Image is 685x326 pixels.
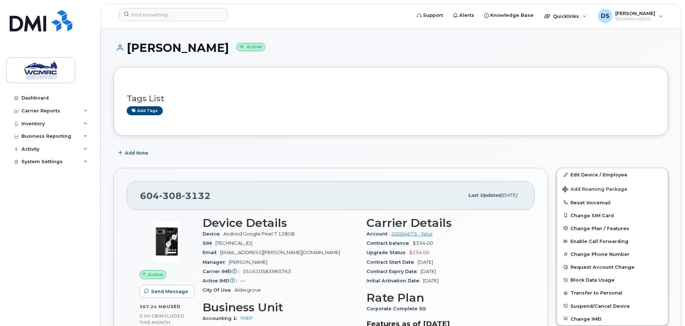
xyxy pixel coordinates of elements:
span: [DATE] [421,269,436,274]
span: Contract Expiry Date [366,269,421,274]
button: Enable Call Forwarding [557,235,668,248]
button: Reset Voicemail [557,196,668,209]
span: [EMAIL_ADDRESS][PERSON_NAME][DOMAIN_NAME] [220,250,340,255]
span: Contract Start Date [366,259,418,265]
a: 20004673 - Telus [391,231,432,237]
button: Request Account Change [557,261,668,273]
span: Add Roaming Package [563,186,627,193]
span: Contract balance [366,240,413,246]
button: Transfer to Personal [557,286,668,299]
span: Active [148,271,163,278]
a: Add tags [127,106,163,115]
span: [DATE] [418,259,433,265]
h3: Device Details [203,216,358,229]
span: Change Plan / Features [570,225,629,231]
button: Block Data Usage [557,273,668,286]
span: used [166,304,181,309]
span: 367.24 MB [140,304,166,309]
button: Change Plan / Features [557,222,668,235]
span: Carrier IMEI [203,269,243,274]
span: 3132 [182,190,211,201]
button: Change Phone Number [557,248,668,261]
span: [TECHNICAL_ID] [215,240,252,246]
span: included this month [140,313,185,325]
button: Add Roaming Package [557,181,668,196]
h3: Business Unit [203,301,358,314]
span: [PERSON_NAME] [229,259,267,265]
span: Upgrade Status [366,250,409,255]
span: Initial Activation Date [366,278,423,283]
img: image20231002-4137094-1wmdryy.jpeg [145,220,188,263]
span: Corporate Complete 50 [366,306,429,311]
span: $234.00 [409,250,429,255]
span: — [241,278,245,283]
a: TMEP [240,316,253,321]
span: Accounting 1 [203,316,240,321]
span: Email [203,250,220,255]
h3: Tags List [127,94,655,103]
span: Manager [203,259,229,265]
span: Aldergrove [234,287,261,293]
span: Add Note [125,150,148,156]
span: 351610583983763 [243,269,291,274]
span: Android Google Pixel 7 128GB [223,231,295,237]
span: Enable Call Forwarding [570,239,628,244]
span: 5.00 GB [140,313,159,318]
span: Send Message [151,288,188,295]
span: 308 [159,190,182,201]
span: $334.00 [413,240,433,246]
span: 604 [140,190,211,201]
h3: Carrier Details [366,216,522,229]
button: Send Message [140,285,194,298]
span: Last updated [468,193,501,198]
h1: [PERSON_NAME] [113,42,668,54]
span: Device [203,231,223,237]
button: Change IMEI [557,312,668,325]
span: [DATE] [501,193,517,198]
span: SIM [203,240,215,246]
a: Edit Device / Employee [557,168,668,181]
span: [DATE] [423,278,438,283]
button: Add Note [113,146,154,159]
h3: Rate Plan [366,291,522,304]
button: Change SIM Card [557,209,668,222]
span: City Of Use [203,287,234,293]
span: Suspend/Cancel Device [570,303,630,308]
small: Active [236,43,265,51]
button: Suspend/Cancel Device [557,300,668,312]
span: Active IMEI [203,278,241,283]
span: Account [366,231,391,237]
